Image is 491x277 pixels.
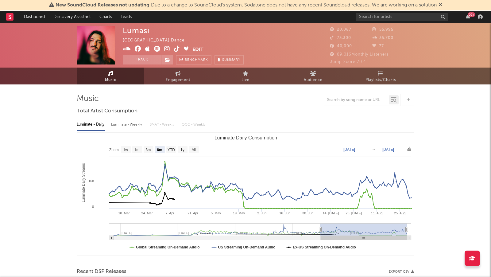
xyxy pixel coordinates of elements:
[279,68,347,84] a: Audience
[372,36,393,40] span: 35,700
[109,148,119,152] text: Zoom
[192,46,203,53] button: Edit
[111,119,143,130] div: Luminate - Weekly
[146,148,151,152] text: 3m
[218,245,276,249] text: US Streaming On-Demand Audio
[123,148,128,152] text: 1w
[257,211,266,215] text: 2. Jun
[123,37,191,44] div: [GEOGRAPHIC_DATA] | Dance
[188,211,198,215] text: 21. Apr
[168,148,175,152] text: YTD
[211,211,221,215] text: 5. May
[330,36,351,40] span: 73,300
[439,3,442,8] span: Dismiss
[330,60,366,64] span: Jump Score: 70.4
[165,211,174,215] text: 7. Apr
[105,76,116,84] span: Music
[389,270,414,274] button: Export CSV
[346,211,362,215] text: 28. [DATE]
[293,245,356,249] text: Ex-US Streaming On-Demand Audio
[95,11,116,23] a: Charts
[116,11,136,23] a: Leads
[134,148,140,152] text: 1m
[49,11,95,23] a: Discovery Assistant
[356,13,448,21] input: Search for artists
[371,211,382,215] text: 11. Aug
[212,68,279,84] a: Live
[176,55,211,64] a: Benchmark
[191,148,195,152] text: All
[304,76,323,84] span: Audience
[81,163,86,202] text: Luminate Daily Streams
[215,55,244,64] button: Summary
[20,11,49,23] a: Dashboard
[77,268,126,275] span: Recent DSP Releases
[77,68,144,84] a: Music
[324,98,389,103] input: Search by song name or URL
[56,3,149,8] span: New SoundCloud Releases not updating
[144,68,212,84] a: Engagement
[330,44,352,48] span: 40,000
[365,76,396,84] span: Playlists/Charts
[468,12,475,17] div: 99 +
[394,211,405,215] text: 25. Aug
[157,148,162,152] text: 6m
[330,53,389,57] span: 89,016 Monthly Listeners
[343,147,355,152] text: [DATE]
[372,44,384,48] span: 77
[302,211,313,215] text: 30. Jun
[141,211,153,215] text: 24. Mar
[136,245,200,249] text: Global Streaming On-Demand Audio
[222,58,240,62] span: Summary
[92,205,94,209] text: 0
[233,211,245,215] text: 19. May
[372,28,393,32] span: 55,995
[323,211,339,215] text: 14. [DATE]
[166,76,190,84] span: Engagement
[118,211,130,215] text: 10. Mar
[77,133,414,256] svg: Luminate Daily Consumption
[330,28,351,32] span: 20,087
[242,76,249,84] span: Live
[88,179,94,183] text: 10k
[382,147,394,152] text: [DATE]
[180,148,184,152] text: 1y
[215,135,277,140] text: Luminate Daily Consumption
[77,119,105,130] div: Luminate - Daily
[279,211,290,215] text: 16. Jun
[347,68,414,84] a: Playlists/Charts
[123,55,161,64] button: Track
[466,14,470,19] button: 99+
[372,147,376,152] text: →
[77,107,137,115] span: Total Artist Consumption
[56,3,437,8] span: : Due to a change to SoundCloud's system, Sodatone does not have any recent Soundcloud releases. ...
[185,57,208,64] span: Benchmark
[123,26,149,35] div: Lumasi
